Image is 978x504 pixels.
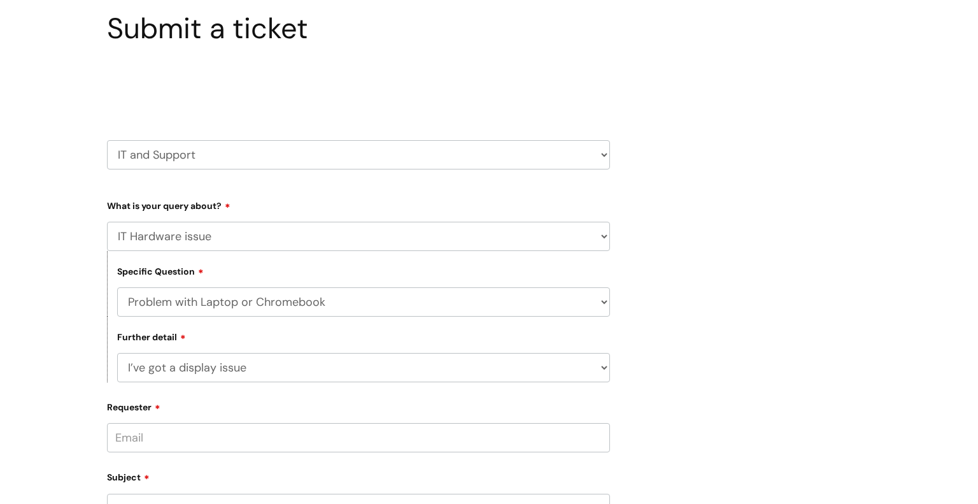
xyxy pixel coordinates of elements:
[117,330,186,343] label: Further detail
[107,75,610,99] h2: Select issue type
[107,11,610,46] h1: Submit a ticket
[107,398,610,413] label: Requester
[107,423,610,452] input: Email
[107,196,610,212] label: What is your query about?
[117,264,204,277] label: Specific Question
[107,468,610,483] label: Subject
